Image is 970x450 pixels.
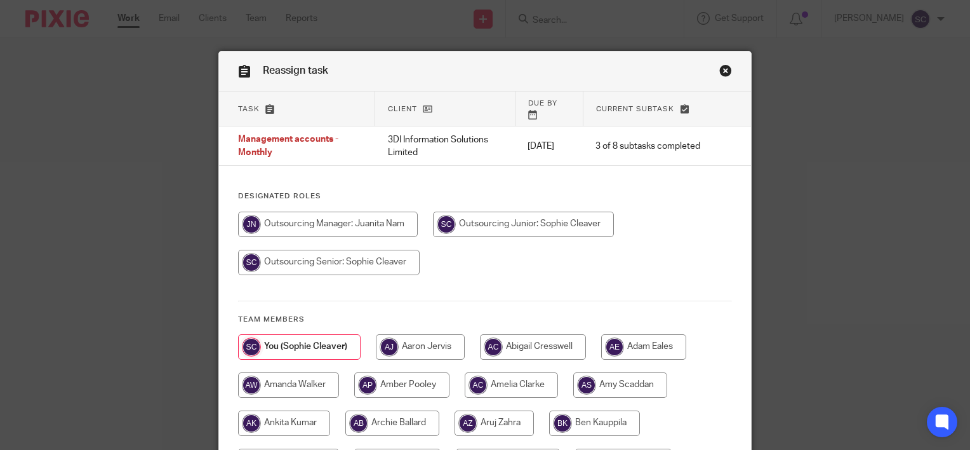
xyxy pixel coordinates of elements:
h4: Designated Roles [238,191,732,201]
td: 3 of 8 subtasks completed [583,126,713,166]
span: Current subtask [596,106,674,112]
p: 3DI Information Solutions Limited [388,133,503,160]
a: Close this dialog window [719,64,732,81]
p: [DATE] [528,140,570,153]
span: Management accounts - Monthly [238,135,338,158]
span: Due by [528,100,557,107]
span: Client [388,106,417,112]
span: Task [238,106,260,112]
h4: Team members [238,315,732,325]
span: Reassign task [263,65,328,76]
